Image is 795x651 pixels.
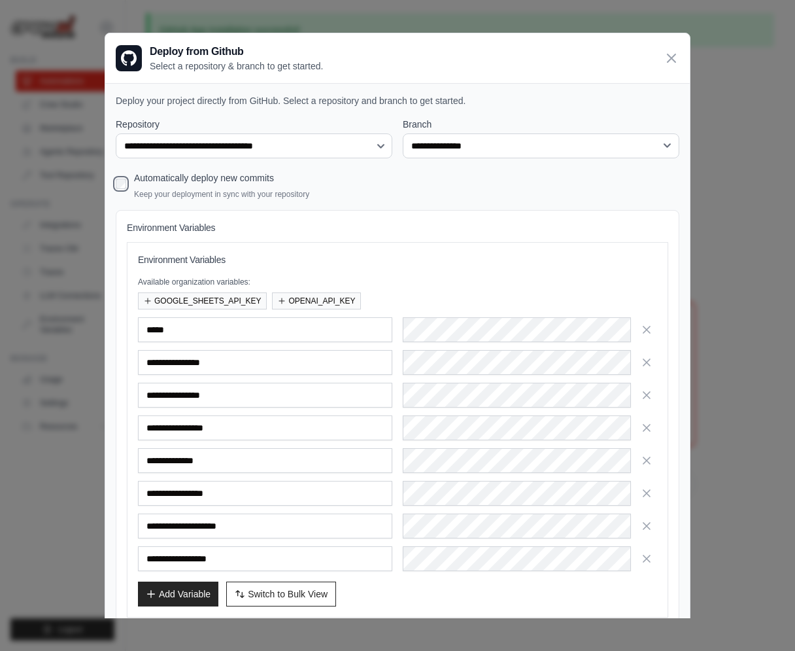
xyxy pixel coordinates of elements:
[138,292,267,309] button: GOOGLE_SHEETS_API_KEY
[134,189,309,200] p: Keep your deployment in sync with your repository
[138,253,657,266] h3: Environment Variables
[150,44,323,60] h3: Deploy from Github
[272,292,361,309] button: OPENAI_API_KEY
[730,588,795,651] iframe: Chat Widget
[138,277,657,287] p: Available organization variables:
[248,588,328,601] span: Switch to Bulk View
[403,118,679,131] label: Branch
[116,118,392,131] label: Repository
[127,221,668,234] h4: Environment Variables
[134,173,274,183] label: Automatically deploy new commits
[150,60,323,73] p: Select a repository & branch to get started.
[138,582,218,607] button: Add Variable
[226,582,336,607] button: Switch to Bulk View
[116,94,679,107] p: Deploy your project directly from GitHub. Select a repository and branch to get started.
